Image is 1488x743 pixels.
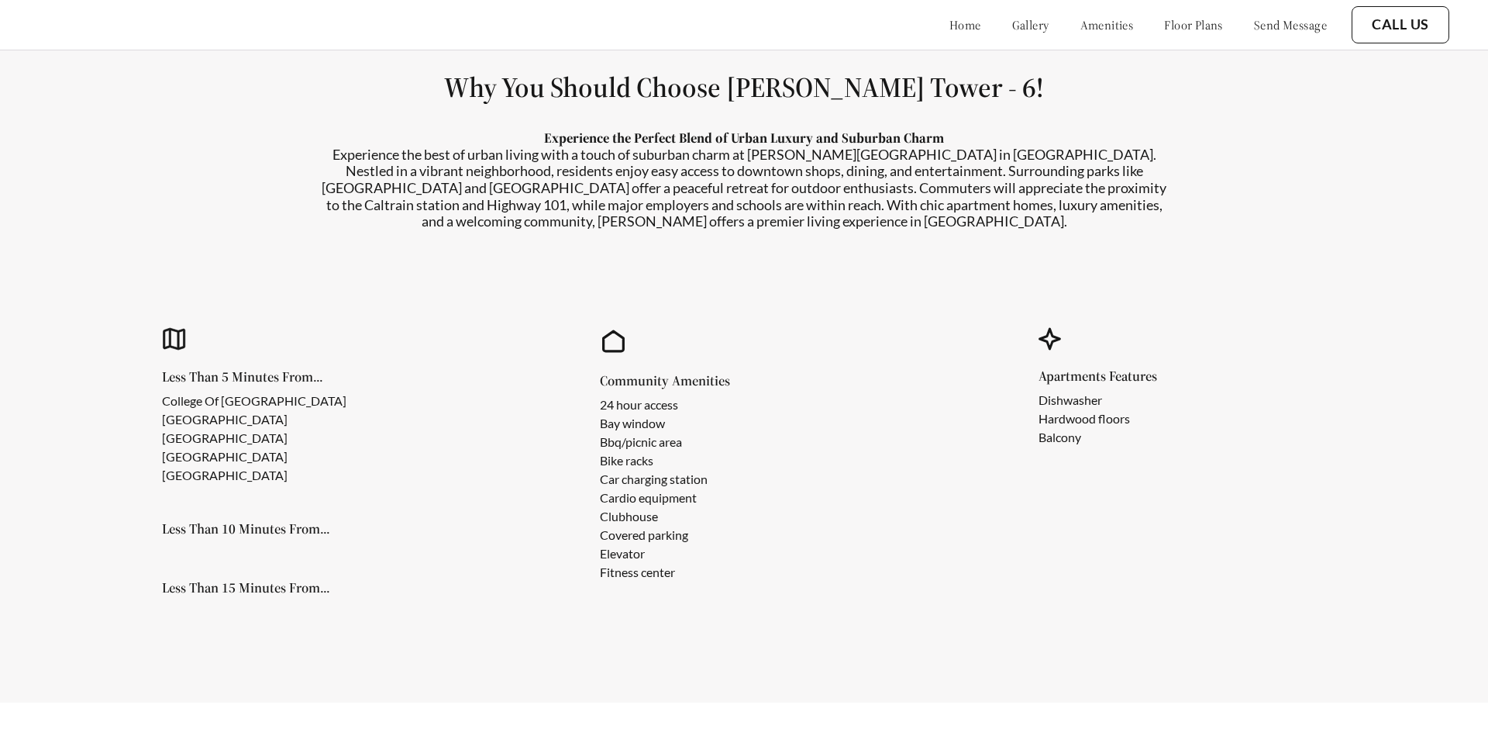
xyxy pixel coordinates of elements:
[600,489,708,507] li: Cardio equipment
[600,451,708,470] li: Bike racks
[162,410,346,429] li: [GEOGRAPHIC_DATA]
[1372,16,1429,33] a: Call Us
[600,470,708,489] li: Car charging station
[600,563,708,582] li: Fitness center
[162,466,346,485] li: [GEOGRAPHIC_DATA]
[1164,17,1223,33] a: floor plans
[37,70,1451,105] h1: Why You Should Choose [PERSON_NAME] Tower - 6!
[1352,6,1449,43] button: Call Us
[1254,17,1327,33] a: send message
[600,374,732,388] h5: Community Amenities
[600,414,708,433] li: Bay window
[1038,428,1132,447] li: Balcony
[1038,369,1157,383] h5: Apartments Features
[162,581,330,595] h5: Less Than 15 Minutes From...
[162,370,371,384] h5: Less Than 5 Minutes From...
[162,392,346,410] li: College Of [GEOGRAPHIC_DATA]
[162,429,346,448] li: [GEOGRAPHIC_DATA]
[600,526,708,544] li: Covered parking
[162,522,330,536] h5: Less Than 10 Minutes From...
[1038,391,1132,410] li: Dishwasher
[600,544,708,563] li: Elevator
[318,130,1170,147] p: Experience the Perfect Blend of Urban Luxury and Suburban Charm
[1080,17,1134,33] a: amenities
[1038,410,1132,428] li: Hardwood floors
[600,433,708,451] li: Bbq/picnic area
[162,448,346,466] li: [GEOGRAPHIC_DATA]
[1012,17,1049,33] a: gallery
[600,396,708,414] li: 24 hour access
[600,507,708,526] li: Clubhouse
[949,17,981,33] a: home
[318,147,1170,230] p: Experience the best of urban living with a touch of suburban charm at [PERSON_NAME][GEOGRAPHIC_DA...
